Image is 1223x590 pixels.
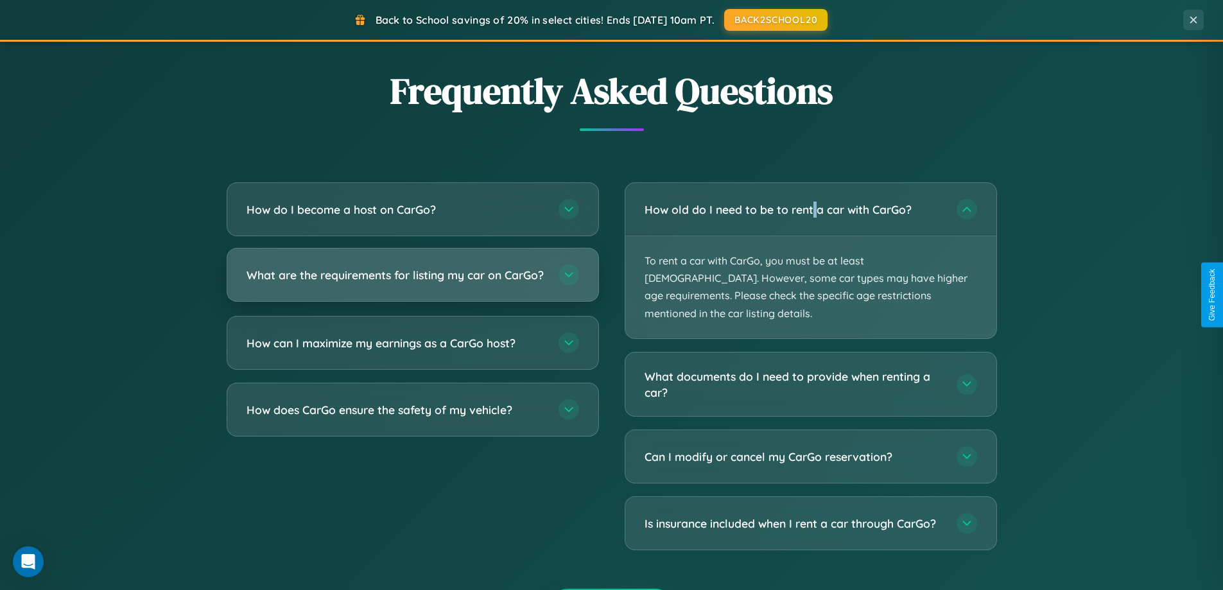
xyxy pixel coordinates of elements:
[645,449,944,465] h3: Can I modify or cancel my CarGo reservation?
[645,369,944,400] h3: What documents do I need to provide when renting a car?
[1208,269,1217,321] div: Give Feedback
[247,335,546,351] h3: How can I maximize my earnings as a CarGo host?
[645,202,944,218] h3: How old do I need to be to rent a car with CarGo?
[247,402,546,418] h3: How does CarGo ensure the safety of my vehicle?
[13,546,44,577] div: Open Intercom Messenger
[376,13,715,26] span: Back to School savings of 20% in select cities! Ends [DATE] 10am PT.
[247,267,546,283] h3: What are the requirements for listing my car on CarGo?
[724,9,828,31] button: BACK2SCHOOL20
[645,516,944,532] h3: Is insurance included when I rent a car through CarGo?
[227,66,997,116] h2: Frequently Asked Questions
[247,202,546,218] h3: How do I become a host on CarGo?
[625,236,996,338] p: To rent a car with CarGo, you must be at least [DEMOGRAPHIC_DATA]. However, some car types may ha...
